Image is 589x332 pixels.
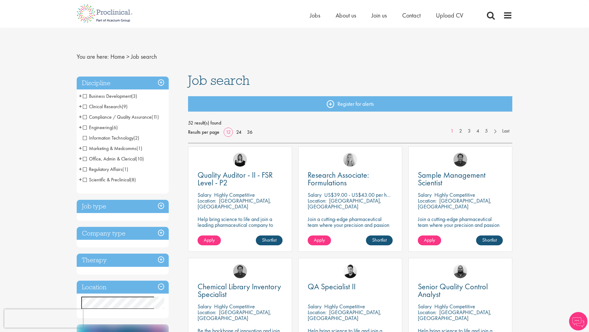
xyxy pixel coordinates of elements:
[83,103,128,110] span: Clinical Research
[83,176,136,183] span: Scientific & Preclinical
[418,197,437,204] span: Location:
[79,112,82,121] span: +
[256,235,283,245] a: Shortlist
[79,144,82,153] span: +
[198,216,283,245] p: Help bring science to life and join a leading pharmaceutical company to play a key role in delive...
[110,53,125,61] a: breadcrumb link
[79,164,82,174] span: +
[308,309,326,316] span: Location:
[77,227,169,240] div: Company type
[233,264,247,278] img: Mike Raletz
[453,153,467,167] img: Mike Raletz
[476,235,503,245] a: Shortlist
[436,11,463,19] span: Upload CV
[473,128,482,135] a: 4
[79,123,82,132] span: +
[198,170,273,188] span: Quality Auditor - II - FSR Level - P2
[234,129,244,135] a: 24
[418,171,503,187] a: Sample Management Scientist
[456,128,465,135] a: 2
[465,128,474,135] a: 3
[188,128,219,137] span: Results per page
[198,283,283,298] a: Chemical Library Inventory Specialist
[418,235,441,245] a: Apply
[131,93,137,99] span: (3)
[133,135,139,141] span: (2)
[83,93,131,99] span: Business Development
[308,283,393,290] a: QA Specialist II
[130,176,136,183] span: (8)
[83,103,122,110] span: Clinical Research
[482,128,491,135] a: 5
[308,303,321,310] span: Salary
[324,303,365,310] p: Highly Competitive
[83,187,114,193] span: Supply Chain
[418,197,491,210] p: [GEOGRAPHIC_DATA], [GEOGRAPHIC_DATA]
[131,53,157,61] span: Job search
[198,281,281,299] span: Chemical Library Inventory Specialist
[83,124,118,131] span: Engineering
[198,309,216,316] span: Location:
[448,128,456,135] a: 1
[343,153,357,167] img: Shannon Briggs
[314,237,325,243] span: Apply
[308,235,331,245] a: Apply
[569,312,587,330] img: Chatbot
[308,171,393,187] a: Research Associate: Formulations
[224,129,233,135] a: 12
[343,264,357,278] img: Anderson Maldonado
[77,77,169,90] h3: Discipline
[204,237,215,243] span: Apply
[83,93,137,99] span: Business Development
[114,187,120,193] span: (1)
[198,171,283,187] a: Quality Auditor - II - FSR Level - P2
[79,102,82,111] span: +
[126,53,129,61] span: >
[79,175,82,184] span: +
[188,96,513,112] a: Register for alerts
[112,124,118,131] span: (6)
[198,197,216,204] span: Location:
[308,309,381,322] p: [GEOGRAPHIC_DATA], [GEOGRAPHIC_DATA]
[77,281,169,294] h3: Location
[79,185,82,195] span: +
[336,11,356,19] a: About us
[122,166,128,172] span: (1)
[324,191,393,198] p: US$39.00 - US$43.00 per hour
[245,129,255,135] a: 36
[83,114,152,120] span: Compliance / Quality Assurance
[371,11,387,19] a: Join us
[366,235,393,245] a: Shortlist
[434,191,475,198] p: Highly Competitive
[83,176,130,183] span: Scientific & Preclinical
[83,187,120,193] span: Supply Chain
[418,216,503,239] p: Join a cutting-edge pharmaceutical team where your precision and passion for quality will help sh...
[136,156,144,162] span: (10)
[308,281,356,292] span: QA Specialist II
[418,170,486,188] span: Sample Management Scientist
[83,156,136,162] span: Office, Admin & Clerical
[83,145,137,152] span: Marketing & Medcomms
[233,153,247,167] img: Molly Colclough
[77,53,109,61] span: You are here:
[310,11,320,19] a: Jobs
[308,216,393,239] p: Join a cutting-edge pharmaceutical team where your precision and passion for quality will help sh...
[4,309,83,328] iframe: reCAPTCHA
[137,145,142,152] span: (1)
[77,254,169,267] h3: Therapy
[418,283,503,298] a: Senior Quality Control Analyst
[83,156,144,162] span: Office, Admin & Clerical
[402,11,421,19] a: Contact
[83,166,128,172] span: Regulatory Affairs
[418,309,437,316] span: Location:
[77,200,169,213] h3: Job type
